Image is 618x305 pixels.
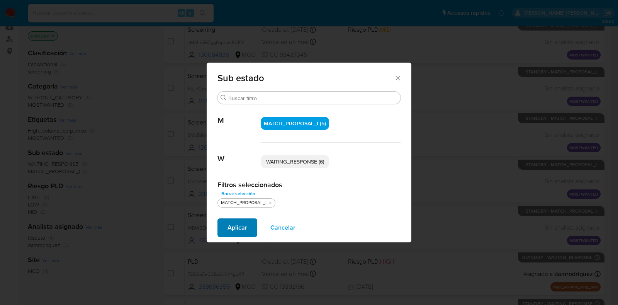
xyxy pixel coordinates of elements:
span: MATCH_PROPOSAL_I (5) [264,119,326,127]
span: Sub estado [217,73,394,83]
button: Cerrar [394,74,401,81]
div: MATCH_PROPOSAL_I [219,199,268,206]
button: Cancelar [260,218,306,237]
h2: Filtros seleccionados [217,181,401,189]
span: Borrar selección [221,190,255,198]
span: Cancelar [270,219,295,236]
span: W [217,143,261,164]
span: Aplicar [228,219,247,236]
div: MATCH_PROPOSAL_I (5) [261,117,329,130]
button: Aplicar [217,218,257,237]
div: WAITING_RESPONSE (6) [261,155,329,168]
button: quitar MATCH_PROPOSAL_I [267,200,273,206]
button: Borrar selección [217,189,259,198]
span: WAITING_RESPONSE (6) [266,158,324,165]
button: Buscar [221,95,227,101]
span: M [217,104,261,125]
input: Buscar filtro [228,95,397,102]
